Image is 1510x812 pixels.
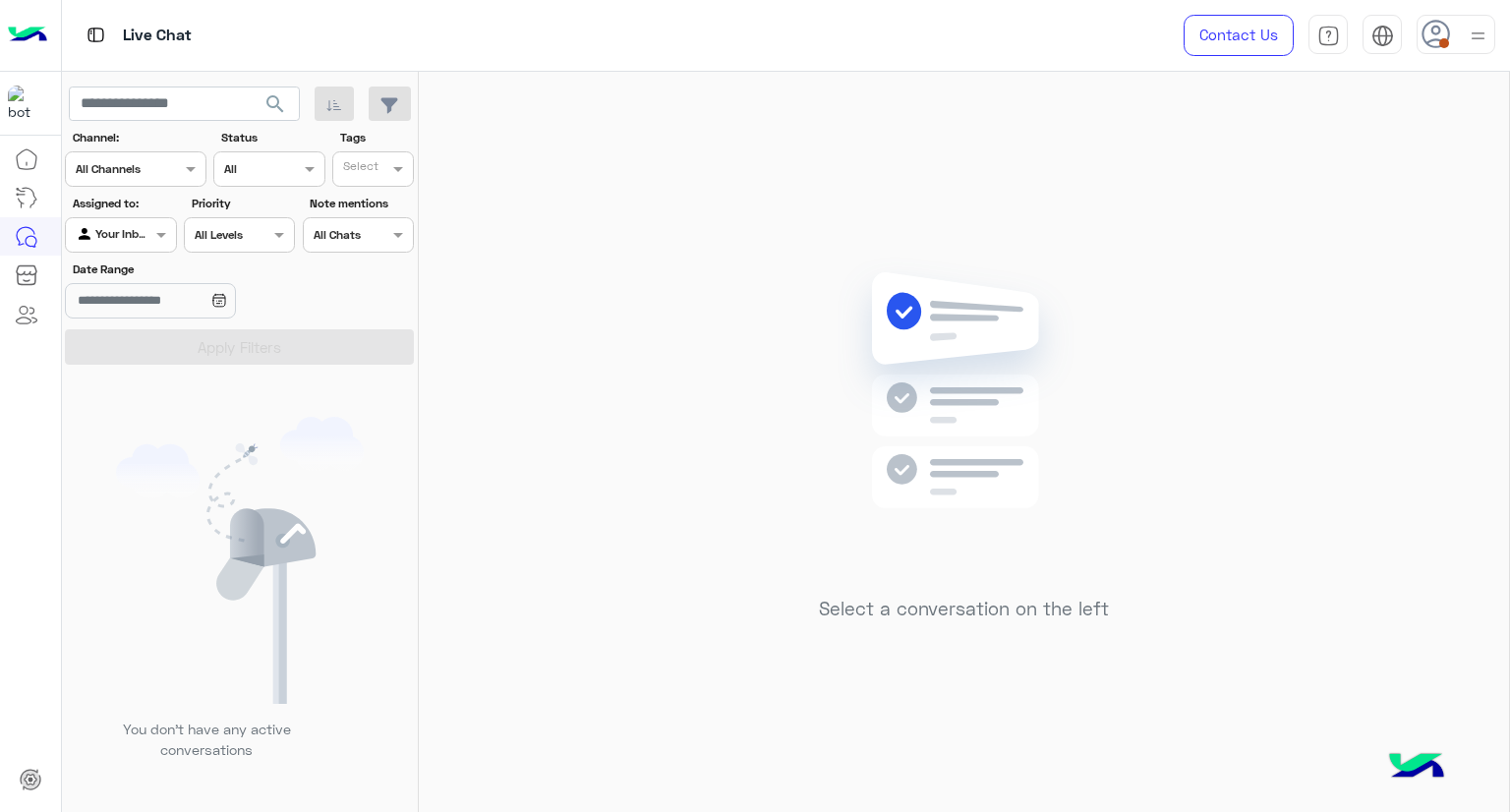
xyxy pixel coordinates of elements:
[252,87,300,129] button: search
[1466,24,1490,48] img: profile
[221,129,322,146] label: Status
[822,257,1106,583] img: no messages
[73,261,293,278] label: Date Range
[8,15,47,56] img: Logo
[819,598,1109,620] h5: Select a conversation on the left
[65,329,414,365] button: Apply Filters
[116,417,364,704] img: empty users
[340,157,378,180] div: Select
[1382,733,1451,802] img: hulul-logo.png
[107,719,306,761] p: You don’t have any active conversations
[1317,25,1340,47] img: tab
[263,92,287,116] span: search
[192,195,293,212] label: Priority
[123,23,192,49] p: Live Chat
[1371,25,1394,47] img: tab
[73,129,204,146] label: Channel:
[310,195,411,212] label: Note mentions
[1308,15,1348,56] a: tab
[1184,15,1294,56] a: Contact Us
[84,23,108,47] img: tab
[73,195,174,212] label: Assigned to:
[8,86,43,121] img: 1403182699927242
[340,129,412,146] label: Tags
